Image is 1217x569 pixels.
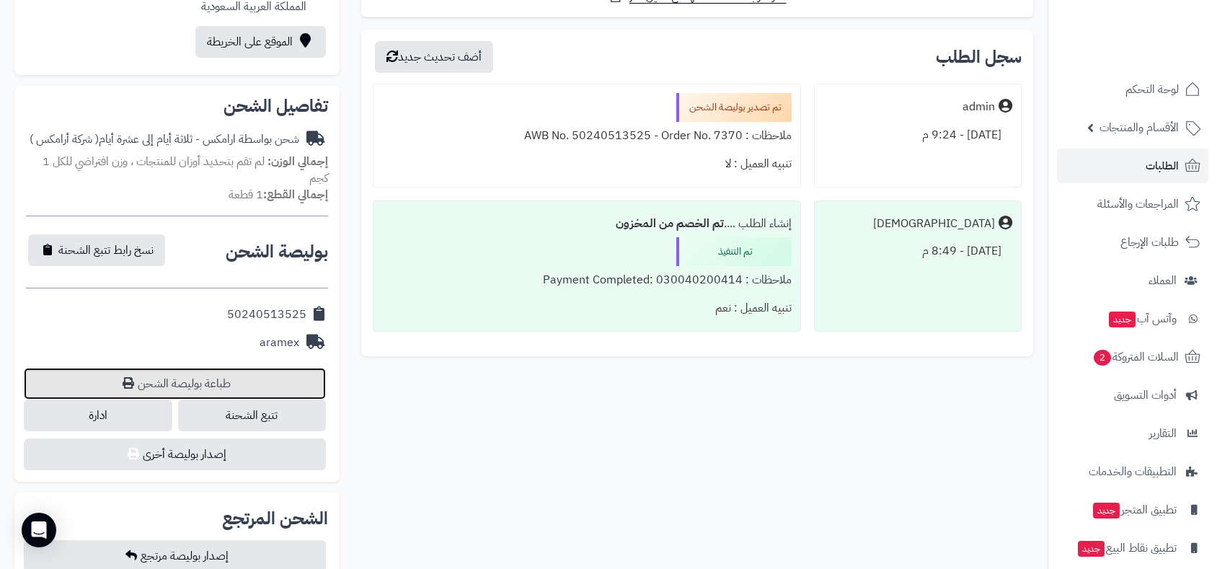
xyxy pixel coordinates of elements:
[227,306,306,323] div: 50240513525
[28,234,165,266] button: نسخ رابط تتبع الشحنة
[382,210,792,238] div: إنشاء الطلب ....
[1089,462,1177,482] span: التطبيقات والخدمات
[382,122,792,150] div: ملاحظات : AWB No. 50240513525 - Order No. 7370
[1057,72,1208,107] a: لوحة التحكم
[375,41,493,73] button: أضف تحديث جديد
[1057,531,1208,565] a: تطبيق نقاط البيعجديد
[962,99,995,115] div: admin
[823,121,1012,149] div: [DATE] - 9:24 م
[1149,270,1177,291] span: العملاء
[1125,79,1179,100] span: لوحة التحكم
[1120,232,1179,252] span: طلبات الإرجاع
[30,131,99,148] span: ( شركة أرامكس )
[222,510,328,527] h2: الشحن المرتجع
[1097,194,1179,214] span: المراجعات والأسئلة
[22,513,56,547] div: Open Intercom Messenger
[229,186,328,203] small: 1 قطعة
[1057,454,1208,489] a: التطبيقات والخدمات
[676,237,792,266] div: تم التنفيذ
[1114,385,1177,405] span: أدوات التسويق
[1057,416,1208,451] a: التقارير
[1099,118,1179,138] span: الأقسام والمنتجات
[1092,500,1177,520] span: تطبيق المتجر
[260,335,299,351] div: aramex
[43,153,328,187] span: لم تقم بتحديد أوزان للمنتجات ، وزن افتراضي للكل 1 كجم
[30,131,299,148] div: شحن بواسطة ارامكس - ثلاثة أيام إلى عشرة أيام
[382,150,792,178] div: تنبيه العميل : لا
[1109,312,1136,327] span: جديد
[1057,301,1208,336] a: وآتس آبجديد
[936,48,1022,66] h3: سجل الطلب
[1057,187,1208,221] a: المراجعات والأسئلة
[1057,340,1208,374] a: السلات المتروكة2
[676,93,792,122] div: تم تصدير بوليصة الشحن
[1057,225,1208,260] a: طلبات الإرجاع
[58,242,154,259] span: نسخ رابط تتبع الشحنة
[24,438,326,470] button: إصدار بوليصة أخرى
[178,400,326,431] a: تتبع الشحنة
[616,215,724,232] b: تم الخصم من المخزون
[1093,503,1120,519] span: جديد
[1094,350,1111,366] span: 2
[263,186,328,203] strong: إجمالي القطع:
[1057,149,1208,183] a: الطلبات
[1149,423,1177,444] span: التقارير
[195,26,326,58] a: الموقع على الخريطة
[1107,309,1177,329] span: وآتس آب
[823,237,1012,265] div: [DATE] - 8:49 م
[873,216,995,232] div: [DEMOGRAPHIC_DATA]
[382,294,792,322] div: تنبيه العميل : نعم
[1092,347,1179,367] span: السلات المتروكة
[1078,541,1105,557] span: جديد
[24,400,172,431] a: ادارة
[226,243,328,260] h2: بوليصة الشحن
[267,153,328,170] strong: إجمالي الوزن:
[24,368,326,400] a: طباعة بوليصة الشحن
[1057,493,1208,527] a: تطبيق المتجرجديد
[1146,156,1179,176] span: الطلبات
[1057,378,1208,413] a: أدوات التسويق
[26,97,328,115] h2: تفاصيل الشحن
[1057,263,1208,298] a: العملاء
[382,266,792,294] div: ملاحظات : Payment Completed: 030040200414
[1076,538,1177,558] span: تطبيق نقاط البيع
